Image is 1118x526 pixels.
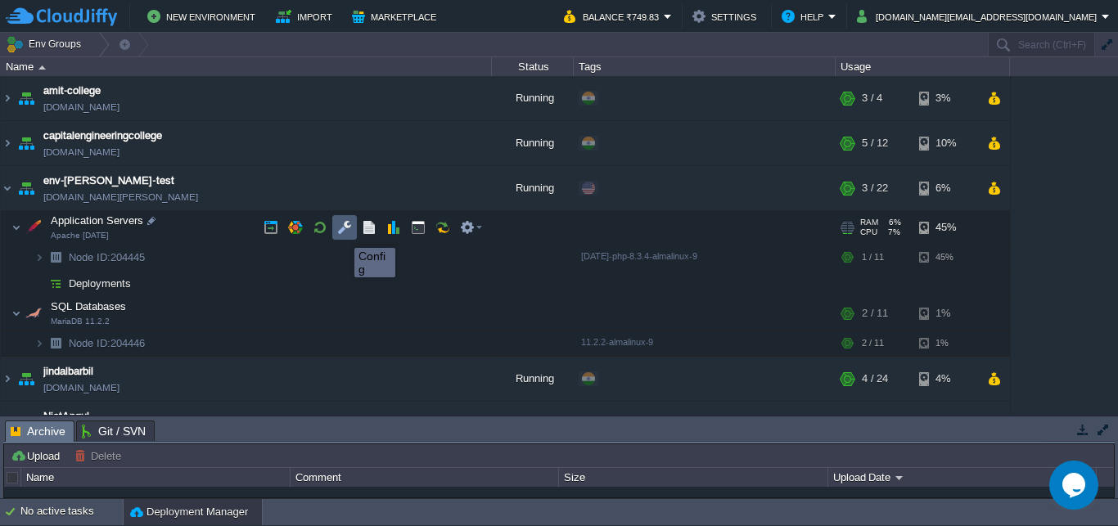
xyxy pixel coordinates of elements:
span: Application Servers [49,214,146,227]
img: AMDAwAAAACH5BAEAAAAALAAAAAABAAEAAAICRAEAOw== [11,297,21,330]
img: AMDAwAAAACH5BAEAAAAALAAAAAABAAEAAAICRAEAOw== [44,330,67,356]
div: Config [358,250,391,276]
div: Tags [575,57,835,76]
span: CPU [860,227,877,237]
img: AMDAwAAAACH5BAEAAAAALAAAAAABAAEAAAICRAEAOw== [15,76,38,120]
button: Upload [11,448,65,463]
button: Balance ₹749.83 [564,7,664,26]
div: 3 / 22 [862,166,888,210]
img: AMDAwAAAACH5BAEAAAAALAAAAAABAAEAAAICRAEAOw== [34,245,44,270]
div: Running [492,166,574,210]
span: RAM [860,218,878,227]
div: 2 / 11 [862,297,888,330]
img: AMDAwAAAACH5BAEAAAAALAAAAAABAAEAAAICRAEAOw== [22,297,45,330]
span: 6% [885,218,901,227]
div: 10% [919,121,972,165]
img: AMDAwAAAACH5BAEAAAAALAAAAAABAAEAAAICRAEAOw== [34,330,44,356]
span: Node ID: [69,337,110,349]
img: AMDAwAAAACH5BAEAAAAALAAAAAABAAEAAAICRAEAOw== [15,402,38,446]
div: 1% [919,330,972,356]
a: Node ID:204445 [67,250,147,264]
div: Name [22,468,289,487]
img: AMDAwAAAACH5BAEAAAAALAAAAAABAAEAAAICRAEAOw== [38,65,46,70]
button: Marketplace [352,7,441,26]
div: Size [560,468,827,487]
button: [DOMAIN_NAME][EMAIL_ADDRESS][DOMAIN_NAME] [857,7,1102,26]
a: [DOMAIN_NAME][PERSON_NAME] [43,189,198,205]
div: Running [492,121,574,165]
img: AMDAwAAAACH5BAEAAAAALAAAAAABAAEAAAICRAEAOw== [1,357,14,401]
img: AMDAwAAAACH5BAEAAAAALAAAAAABAAEAAAICRAEAOw== [15,166,38,210]
img: AMDAwAAAACH5BAEAAAAALAAAAAABAAEAAAICRAEAOw== [44,271,67,296]
a: Node ID:204446 [67,336,147,350]
div: 38% [919,402,972,446]
span: Node ID: [69,251,110,263]
a: [DOMAIN_NAME] [43,380,119,396]
div: 4% [919,357,972,401]
button: Settings [692,7,761,26]
button: Help [782,7,828,26]
img: AMDAwAAAACH5BAEAAAAALAAAAAABAAEAAAICRAEAOw== [1,402,14,446]
div: 3% [919,76,972,120]
span: MariaDB 11.2.2 [51,317,110,326]
span: 7% [884,227,900,237]
div: 45% [919,211,972,244]
span: Apache [DATE] [51,231,109,241]
div: 6% [919,166,972,210]
span: 204446 [67,336,147,350]
div: Comment [291,468,558,487]
div: Status [493,57,573,76]
div: Name [2,57,491,76]
div: 3 / 7 [862,402,882,446]
a: [DOMAIN_NAME] [43,144,119,160]
a: jindalbarbil [43,363,93,380]
img: AMDAwAAAACH5BAEAAAAALAAAAAABAAEAAAICRAEAOw== [1,76,14,120]
div: Running [492,76,574,120]
img: AMDAwAAAACH5BAEAAAAALAAAAAABAAEAAAICRAEAOw== [22,211,45,244]
img: AMDAwAAAACH5BAEAAAAALAAAAAABAAEAAAICRAEAOw== [34,271,44,296]
span: Git / SVN [82,421,146,441]
div: 3 / 4 [862,76,882,120]
img: AMDAwAAAACH5BAEAAAAALAAAAAABAAEAAAICRAEAOw== [15,357,38,401]
a: [DOMAIN_NAME] [43,99,119,115]
span: Archive [11,421,65,442]
button: Deployment Manager [130,504,248,520]
button: Delete [74,448,126,463]
img: AMDAwAAAACH5BAEAAAAALAAAAAABAAEAAAICRAEAOw== [1,121,14,165]
img: AMDAwAAAACH5BAEAAAAALAAAAAABAAEAAAICRAEAOw== [1,166,14,210]
div: Usage [836,57,1009,76]
div: 2 / 11 [862,330,884,356]
a: env-[PERSON_NAME]-test [43,173,174,189]
div: Running [492,357,574,401]
iframe: chat widget [1049,461,1102,510]
a: NietAngul [43,408,89,425]
div: No active tasks [20,499,123,525]
span: SQL Databases [49,299,128,313]
span: [DATE]-php-8.3.4-almalinux-9 [581,251,697,261]
div: Running [492,402,574,446]
div: 1 / 11 [862,245,884,270]
a: amit-college [43,83,101,99]
img: AMDAwAAAACH5BAEAAAAALAAAAAABAAEAAAICRAEAOw== [44,245,67,270]
a: capitalengineeringcollege [43,128,162,144]
button: New Environment [147,7,260,26]
a: Application ServersApache [DATE] [49,214,146,227]
a: SQL DatabasesMariaDB 11.2.2 [49,300,128,312]
button: Import [276,7,337,26]
img: CloudJiffy [6,7,117,27]
div: Upload Date [829,468,1097,487]
div: 4 / 24 [862,357,888,401]
img: AMDAwAAAACH5BAEAAAAALAAAAAABAAEAAAICRAEAOw== [11,211,21,244]
button: Env Groups [6,33,87,56]
span: 11.2.2-almalinux-9 [581,337,653,347]
a: Deployments [67,276,133,290]
div: 1% [919,297,972,330]
span: 204445 [67,250,147,264]
img: AMDAwAAAACH5BAEAAAAALAAAAAABAAEAAAICRAEAOw== [15,121,38,165]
